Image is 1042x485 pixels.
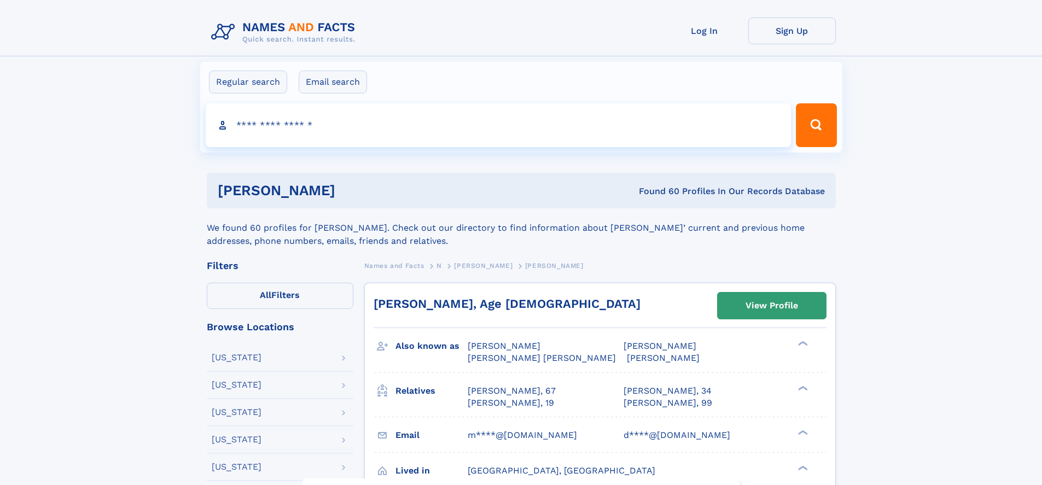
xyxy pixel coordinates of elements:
[207,322,353,332] div: Browse Locations
[468,397,554,409] a: [PERSON_NAME], 19
[260,290,271,300] span: All
[212,353,261,362] div: [US_STATE]
[374,297,641,311] a: [PERSON_NAME], Age [DEMOGRAPHIC_DATA]
[436,262,442,270] span: N
[207,261,353,271] div: Filters
[795,464,808,471] div: ❯
[795,384,808,391] div: ❯
[468,341,540,351] span: [PERSON_NAME]
[395,426,468,445] h3: Email
[218,184,487,197] h1: [PERSON_NAME]
[299,71,367,94] label: Email search
[212,408,261,417] div: [US_STATE]
[624,397,712,409] a: [PERSON_NAME], 99
[748,17,836,44] a: Sign Up
[395,382,468,400] h3: Relatives
[661,17,748,44] a: Log In
[207,208,836,248] div: We found 60 profiles for [PERSON_NAME]. Check out our directory to find information about [PERSON...
[468,465,655,476] span: [GEOGRAPHIC_DATA], [GEOGRAPHIC_DATA]
[212,463,261,471] div: [US_STATE]
[525,262,584,270] span: [PERSON_NAME]
[395,337,468,355] h3: Also known as
[436,259,442,272] a: N
[454,262,513,270] span: [PERSON_NAME]
[796,103,836,147] button: Search Button
[718,293,826,319] a: View Profile
[207,17,364,47] img: Logo Names and Facts
[746,293,798,318] div: View Profile
[206,103,791,147] input: search input
[624,385,712,397] a: [PERSON_NAME], 34
[395,461,468,480] h3: Lived in
[795,429,808,436] div: ❯
[454,259,513,272] a: [PERSON_NAME]
[468,353,616,363] span: [PERSON_NAME] [PERSON_NAME]
[624,341,696,351] span: [PERSON_NAME]
[364,259,424,272] a: Names and Facts
[795,340,808,347] div: ❯
[627,353,700,363] span: [PERSON_NAME]
[212,381,261,389] div: [US_STATE]
[209,71,287,94] label: Regular search
[487,185,825,197] div: Found 60 Profiles In Our Records Database
[468,385,556,397] a: [PERSON_NAME], 67
[212,435,261,444] div: [US_STATE]
[207,283,353,309] label: Filters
